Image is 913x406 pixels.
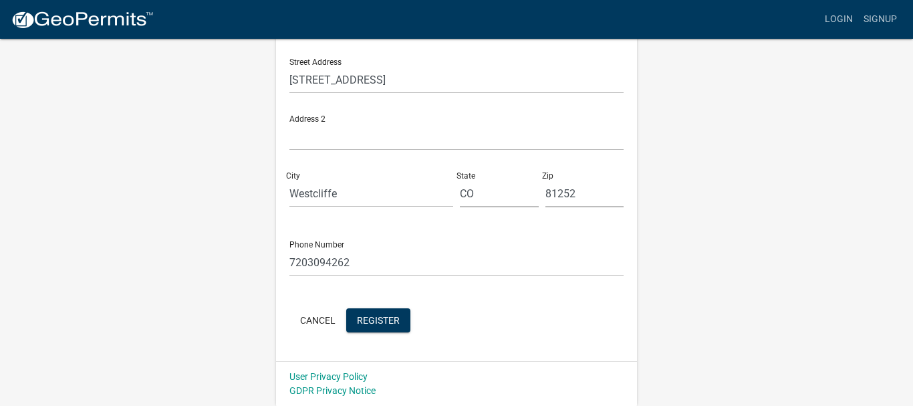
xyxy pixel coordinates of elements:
[858,7,902,32] a: Signup
[289,371,368,382] a: User Privacy Policy
[289,308,346,332] button: Cancel
[819,7,858,32] a: Login
[346,308,410,332] button: Register
[357,314,400,325] span: Register
[289,385,376,396] a: GDPR Privacy Notice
